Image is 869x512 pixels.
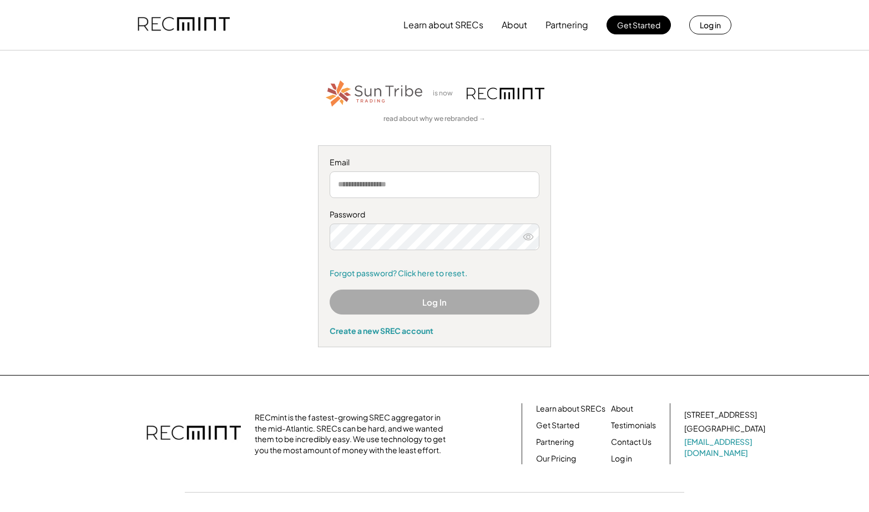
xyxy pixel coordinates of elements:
[330,326,539,336] div: Create a new SREC account
[611,453,632,464] a: Log in
[536,437,574,448] a: Partnering
[611,420,656,431] a: Testimonials
[536,453,576,464] a: Our Pricing
[138,6,230,44] img: recmint-logotype%403x.png
[611,437,651,448] a: Contact Us
[536,403,605,414] a: Learn about SRECs
[502,14,527,36] button: About
[607,16,671,34] button: Get Started
[255,412,452,455] div: RECmint is the fastest-growing SREC aggregator in the mid-Atlantic. SRECs can be hard, and we wan...
[330,268,539,279] a: Forgot password? Click here to reset.
[684,437,767,458] a: [EMAIL_ADDRESS][DOMAIN_NAME]
[383,114,486,124] a: read about why we rebranded →
[430,89,461,98] div: is now
[684,409,757,420] div: [STREET_ADDRESS]
[689,16,731,34] button: Log in
[611,403,633,414] a: About
[536,420,579,431] a: Get Started
[330,290,539,315] button: Log In
[330,157,539,168] div: Email
[330,209,539,220] div: Password
[545,14,588,36] button: Partnering
[146,414,241,453] img: recmint-logotype%403x.png
[684,423,765,434] div: [GEOGRAPHIC_DATA]
[403,14,483,36] button: Learn about SRECs
[325,78,425,109] img: STT_Horizontal_Logo%2B-%2BColor.png
[467,88,544,99] img: recmint-logotype%403x.png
